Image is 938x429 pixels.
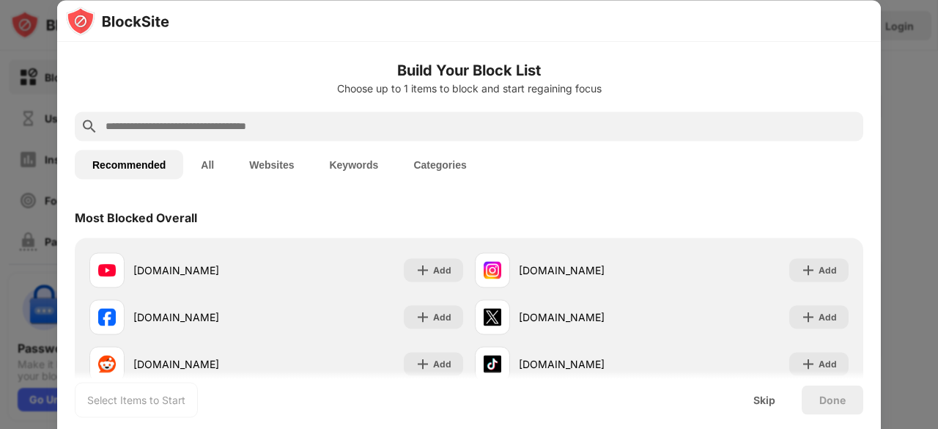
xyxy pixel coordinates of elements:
[133,309,276,325] div: [DOMAIN_NAME]
[519,263,662,278] div: [DOMAIN_NAME]
[133,356,276,372] div: [DOMAIN_NAME]
[819,309,837,324] div: Add
[87,392,185,407] div: Select Items to Start
[484,308,501,326] img: favicons
[75,59,863,81] h6: Build Your Block List
[133,263,276,278] div: [DOMAIN_NAME]
[232,150,311,179] button: Websites
[75,150,183,179] button: Recommended
[819,263,837,277] div: Add
[819,356,837,371] div: Add
[311,150,396,179] button: Keywords
[484,261,501,279] img: favicons
[98,308,116,326] img: favicons
[98,355,116,373] img: favicons
[819,394,846,406] div: Done
[519,309,662,325] div: [DOMAIN_NAME]
[183,150,232,179] button: All
[66,6,169,35] img: logo-blocksite.svg
[519,356,662,372] div: [DOMAIN_NAME]
[75,82,863,94] div: Choose up to 1 items to block and start regaining focus
[81,117,98,135] img: search.svg
[396,150,484,179] button: Categories
[753,394,775,406] div: Skip
[433,356,451,371] div: Add
[98,261,116,279] img: favicons
[433,263,451,277] div: Add
[433,309,451,324] div: Add
[484,355,501,373] img: favicons
[75,210,197,224] div: Most Blocked Overall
